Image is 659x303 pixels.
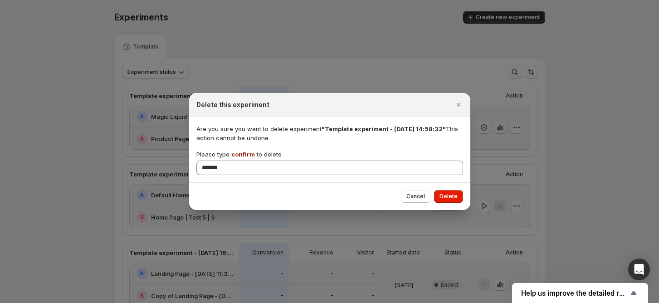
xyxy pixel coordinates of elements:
p: Are you sure you want to delete experiment This action cannot be undone. [196,124,463,142]
p: Please type to delete [196,150,282,159]
div: Open Intercom Messenger [628,259,650,280]
button: Show survey - Help us improve the detailed report for A/B campaigns [521,288,639,298]
span: confirm [231,151,255,158]
span: "Template experiment - [DATE] 14:58:32" [322,125,446,132]
h2: Delete this experiment [196,100,269,109]
button: Cancel [401,190,430,203]
button: Close [452,98,465,111]
span: Cancel [406,193,425,200]
span: Help us improve the detailed report for A/B campaigns [521,289,628,298]
span: Delete [439,193,458,200]
button: Delete [434,190,463,203]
